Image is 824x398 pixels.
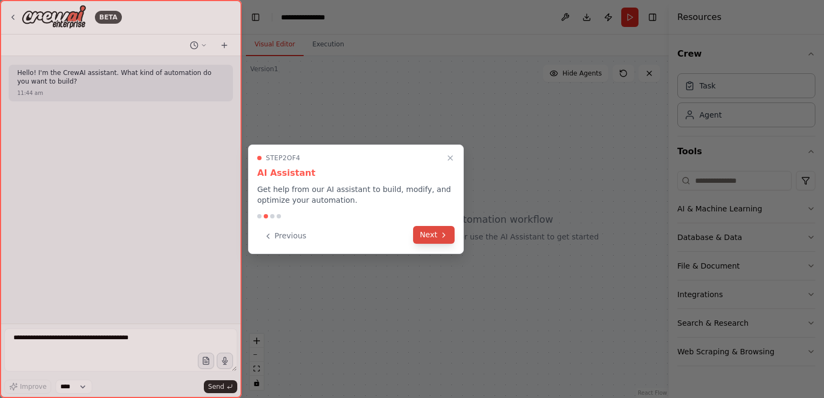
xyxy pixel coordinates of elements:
span: Step 2 of 4 [266,154,300,162]
button: Close walkthrough [444,152,457,164]
h3: AI Assistant [257,167,455,180]
button: Previous [257,227,313,245]
button: Next [413,226,455,244]
p: Get help from our AI assistant to build, modify, and optimize your automation. [257,184,455,205]
button: Hide left sidebar [248,10,263,25]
